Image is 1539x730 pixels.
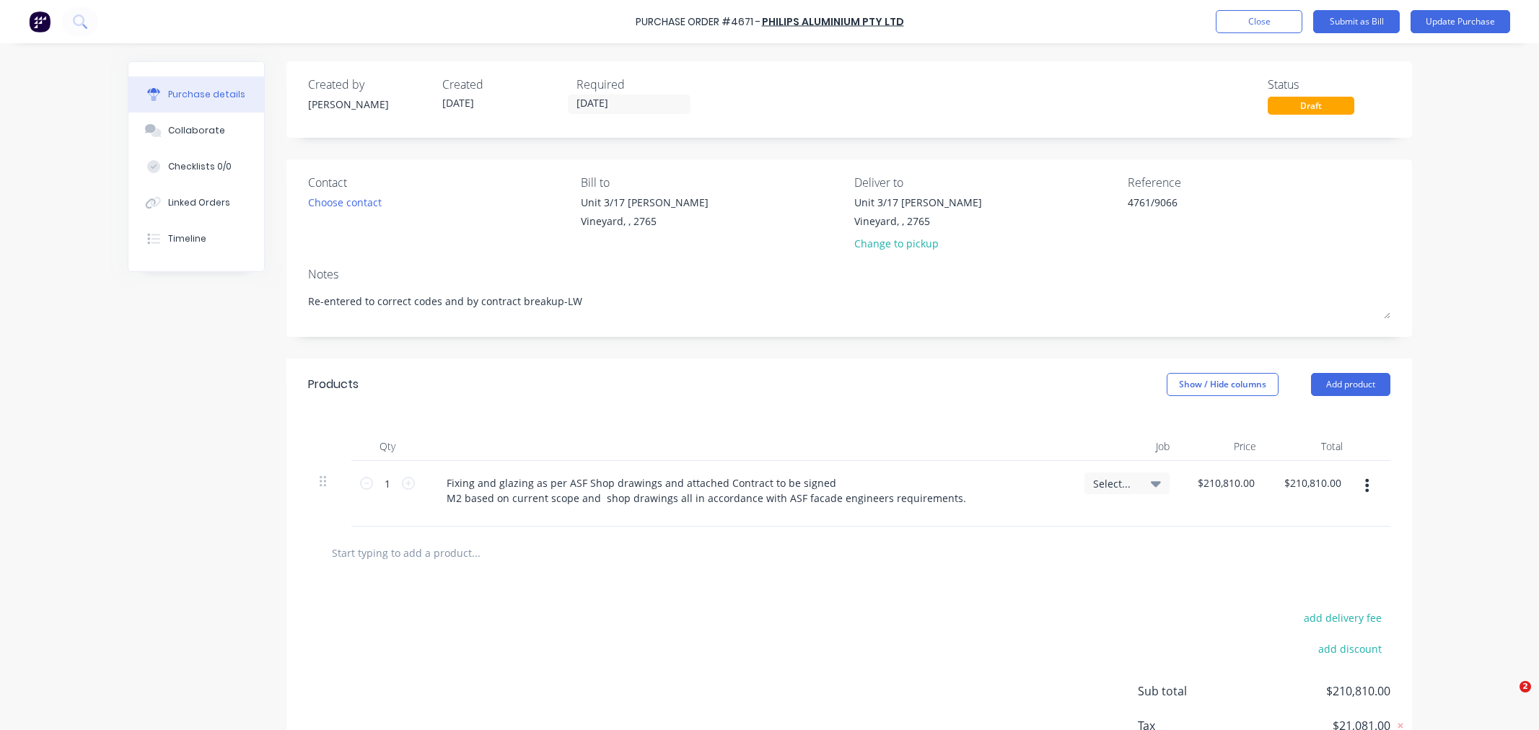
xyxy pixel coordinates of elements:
[351,432,424,461] div: Qty
[1311,373,1390,396] button: Add product
[636,14,760,30] div: Purchase Order #4671 -
[581,195,709,210] div: Unit 3/17 [PERSON_NAME]
[1520,681,1531,692] span: 2
[854,174,1117,191] div: Deliver to
[168,196,230,209] div: Linked Orders
[168,88,245,101] div: Purchase details
[308,286,1390,319] textarea: Re-entered to correct codes and by contract breakup-LW
[308,174,571,191] div: Contact
[128,221,264,257] button: Timeline
[576,76,699,93] div: Required
[1093,476,1136,491] span: Select...
[854,214,982,229] div: Vineyard, , 2765
[1181,432,1268,461] div: Price
[1128,174,1390,191] div: Reference
[1268,97,1354,115] div: Draft
[1167,373,1279,396] button: Show / Hide columns
[168,232,206,245] div: Timeline
[854,195,982,210] div: Unit 3/17 [PERSON_NAME]
[762,14,904,29] a: Philips Aluminium Pty Ltd
[1310,639,1390,658] button: add discount
[1073,432,1181,461] div: Job
[1296,608,1390,627] button: add delivery fee
[1268,432,1354,461] div: Total
[1138,682,1246,700] span: Sub total
[1128,195,1308,227] textarea: 4761/9066
[308,265,1390,283] div: Notes
[854,236,982,251] div: Change to pickup
[128,149,264,185] button: Checklists 0/0
[331,538,620,567] input: Start typing to add a product...
[581,214,709,229] div: Vineyard, , 2765
[1411,10,1510,33] button: Update Purchase
[128,76,264,113] button: Purchase details
[435,472,978,509] div: Fixing and glazing as per ASF Shop drawings and attached Contract to be signed M2 based on curren...
[442,76,565,93] div: Created
[308,376,359,393] div: Products
[1313,10,1400,33] button: Submit as Bill
[1246,682,1390,700] span: $210,810.00
[128,113,264,149] button: Collaborate
[29,11,51,32] img: Factory
[308,195,382,210] div: Choose contact
[168,160,232,173] div: Checklists 0/0
[168,124,225,137] div: Collaborate
[1490,681,1525,716] iframe: Intercom live chat
[308,97,431,112] div: [PERSON_NAME]
[128,185,264,221] button: Linked Orders
[581,174,843,191] div: Bill to
[1216,10,1302,33] button: Close
[308,76,431,93] div: Created by
[1268,76,1390,93] div: Status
